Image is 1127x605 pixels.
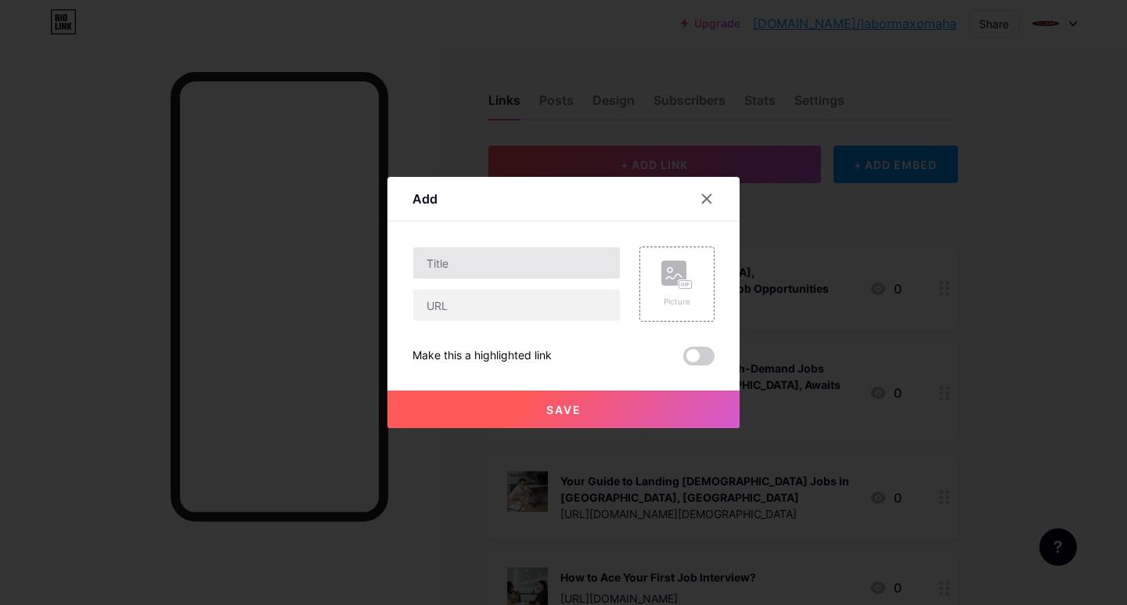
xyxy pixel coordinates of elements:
[661,296,693,308] div: Picture
[546,403,582,416] span: Save
[387,391,740,428] button: Save
[413,290,620,321] input: URL
[412,189,437,208] div: Add
[412,347,552,366] div: Make this a highlighted link
[413,247,620,279] input: Title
